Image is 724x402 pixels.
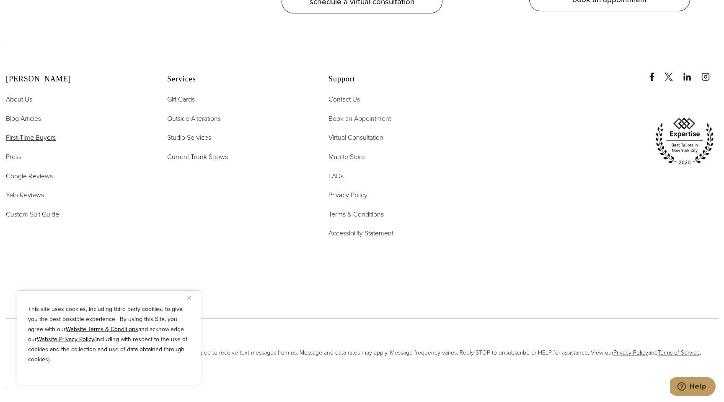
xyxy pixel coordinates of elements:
span: By providing your phone number to [PERSON_NAME] Custom, you agree to receive text messages from u... [6,348,718,358]
a: Terms of Service [658,348,700,357]
a: Google Reviews [6,171,53,182]
a: Gift Cards [167,94,195,105]
a: instagram [701,64,718,81]
a: Privacy Policy [328,190,367,201]
span: Terms & Conditions [328,209,384,219]
img: Close [187,296,191,300]
span: Contact Us [328,94,360,104]
a: Privacy Policy [613,348,648,357]
a: Virtual Consultation [328,132,383,143]
span: Privacy Policy [328,190,367,200]
span: First-Time Buyers [6,133,56,142]
span: Map to Store [328,152,365,162]
span: Current Trunk Shows [167,152,228,162]
a: Studio Services [167,132,211,143]
span: Gift Cards [167,94,195,104]
a: Press [6,151,21,162]
h2: Services [167,75,308,84]
a: Current Trunk Shows [167,151,228,162]
a: Yelp Reviews [6,190,44,201]
a: Website Terms & Conditions [66,325,138,334]
a: Custom Suit Guide [6,209,59,220]
a: Blog Articles [6,113,41,124]
a: Map to Store [328,151,365,162]
span: Outside Alterations [167,114,221,123]
a: Contact Us [328,94,360,105]
a: x/twitter [665,64,681,81]
a: Outside Alterations [167,113,221,124]
a: Website Privacy Policy [37,335,94,344]
nav: Services Footer Nav [167,94,308,162]
a: FAQs [328,171,344,182]
h2: [PERSON_NAME] [6,75,146,84]
span: Blog Articles [6,114,41,123]
a: Facebook [648,64,663,81]
iframe: Opens a widget where you can chat to one of our agents [670,377,716,398]
a: About Us [6,94,32,105]
span: Yelp Reviews [6,190,44,200]
a: Book an Appointment [328,113,391,124]
p: This site uses cookies, including third party cookies, to give you the best possible experience. ... [28,304,190,365]
span: About Us [6,94,32,104]
span: Custom Suit Guide [6,209,59,219]
a: linkedin [683,64,700,81]
span: Book an Appointment [328,114,391,123]
nav: Support Footer Nav [328,94,469,239]
a: Accessibility Statement [328,228,393,239]
span: Studio Services [167,133,211,142]
a: Terms & Conditions [328,209,384,220]
span: Press [6,152,21,162]
span: Virtual Consultation [328,133,383,142]
img: expertise, best tailors in new york city 2020 [651,115,718,168]
a: First-Time Buyers [6,132,56,143]
nav: Alan David Footer Nav [6,94,146,219]
h2: Support [328,75,469,84]
button: Close [187,292,197,303]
